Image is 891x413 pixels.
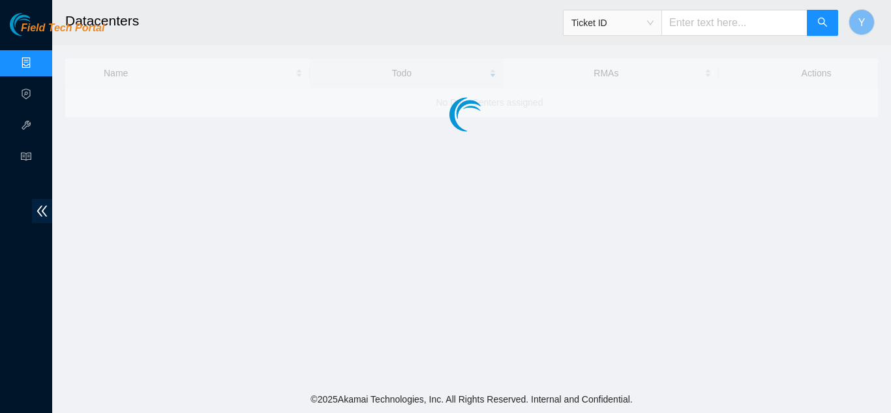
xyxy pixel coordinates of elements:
[817,17,828,29] span: search
[21,22,104,35] span: Field Tech Portal
[52,386,891,413] footer: © 2025 Akamai Technologies, Inc. All Rights Reserved. Internal and Confidential.
[858,14,866,31] span: Y
[10,23,104,40] a: Akamai TechnologiesField Tech Portal
[32,199,52,223] span: double-left
[10,13,66,36] img: Akamai Technologies
[661,10,808,36] input: Enter text here...
[571,13,654,33] span: Ticket ID
[21,145,31,172] span: read
[849,9,875,35] button: Y
[807,10,838,36] button: search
